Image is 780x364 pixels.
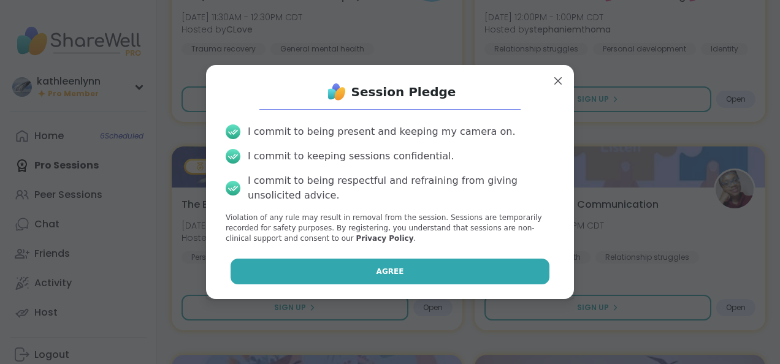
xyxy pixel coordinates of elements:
[226,213,554,243] p: Violation of any rule may result in removal from the session. Sessions are temporarily recorded f...
[351,83,456,100] h1: Session Pledge
[248,149,454,164] div: I commit to keeping sessions confidential.
[248,124,515,139] div: I commit to being present and keeping my camera on.
[231,259,550,284] button: Agree
[377,266,404,277] span: Agree
[248,173,554,203] div: I commit to being respectful and refraining from giving unsolicited advice.
[324,80,349,104] img: ShareWell Logo
[356,234,413,243] a: Privacy Policy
